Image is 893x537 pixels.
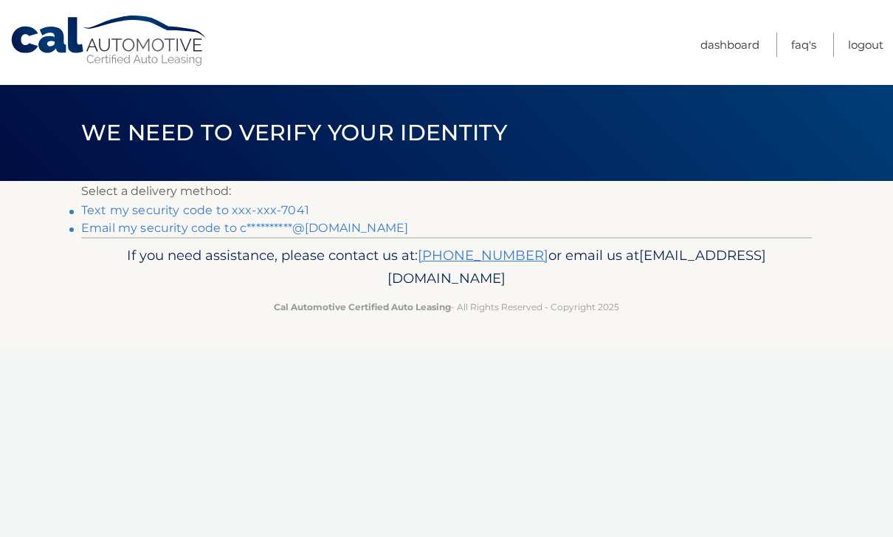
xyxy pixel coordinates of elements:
p: Select a delivery method: [81,181,812,202]
a: FAQ's [791,33,816,57]
p: - All Rights Reserved - Copyright 2025 [91,299,802,315]
a: Dashboard [700,33,759,57]
a: Logout [848,33,883,57]
span: We need to verify your identity [81,119,507,146]
strong: Cal Automotive Certified Auto Leasing [274,301,451,312]
a: Cal Automotive [10,15,209,67]
p: If you need assistance, please contact us at: or email us at [91,244,802,291]
a: [PHONE_NUMBER] [418,247,548,264]
a: Email my security code to c**********@[DOMAIN_NAME] [81,221,408,235]
a: Text my security code to xxx-xxx-7041 [81,203,309,217]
